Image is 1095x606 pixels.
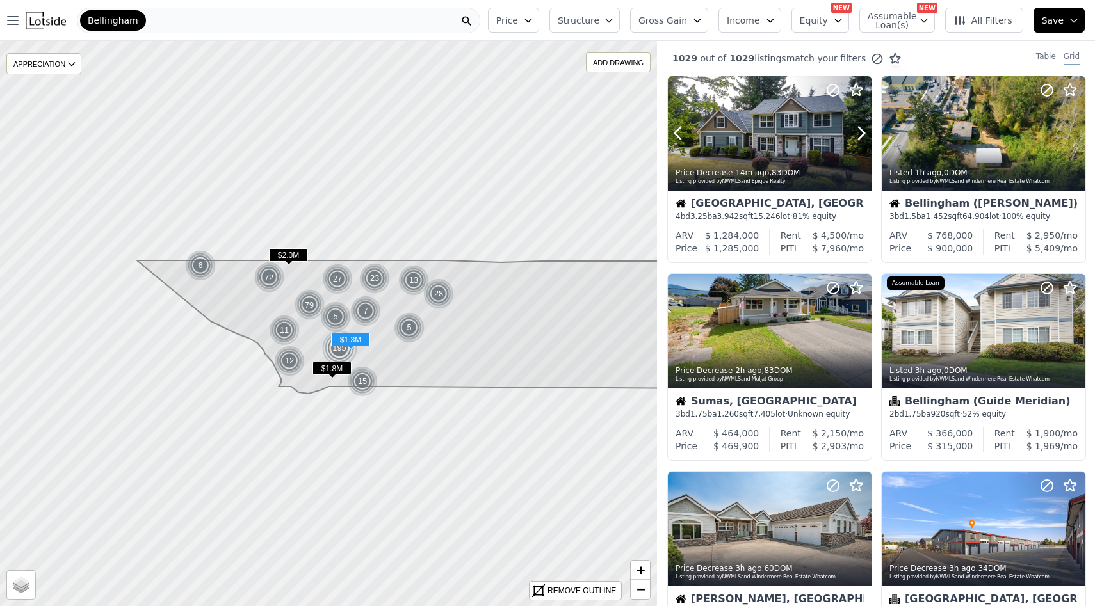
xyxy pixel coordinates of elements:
[881,273,1085,461] a: Listed 3h ago,0DOMListing provided byNWMLSand Windermere Real Estate WhatcomAssumable LoanCondomi...
[676,396,864,409] div: Sumas, [GEOGRAPHIC_DATA]
[350,296,381,326] div: 7
[185,250,216,281] div: 6
[1015,229,1078,242] div: /mo
[423,278,454,309] div: 28
[1036,51,1056,65] div: Table
[781,427,801,440] div: Rent
[394,312,425,343] img: g1.png
[321,330,359,366] img: g4.png
[676,396,686,406] img: House
[359,263,391,294] img: g1.png
[331,333,370,351] div: $1.3M
[889,178,1079,186] div: Listing provided by NWMLS and Windermere Real Estate Whatcom
[322,264,353,294] img: g1.png
[713,428,759,438] span: $ 464,000
[859,8,935,33] button: Assumable Loan(s)
[7,571,35,599] a: Layers
[1034,8,1085,33] button: Save
[931,410,946,419] span: 920
[657,52,902,65] div: out of listings
[945,8,1023,33] button: All Filters
[274,346,305,376] img: g1.png
[398,265,430,296] img: g1.png
[320,301,352,332] img: g1.png
[813,243,847,253] span: $ 7,960
[917,3,937,13] div: NEW
[927,441,973,451] span: $ 315,000
[800,14,828,27] span: Equity
[347,366,378,397] div: 15
[676,229,693,242] div: ARV
[813,428,847,438] span: $ 2,150
[926,212,948,221] span: 1,452
[717,410,739,419] span: 1,260
[801,427,864,440] div: /mo
[735,564,761,573] time: 2025-09-30 16:36
[754,410,775,419] span: 7,405
[676,198,864,211] div: [GEOGRAPHIC_DATA], [GEOGRAPHIC_DATA]
[889,365,1079,376] div: Listed , 0 DOM
[321,330,358,366] div: 195
[1026,243,1060,253] span: $ 5,409
[88,14,138,27] span: Bellingham
[801,229,864,242] div: /mo
[889,396,1078,409] div: Bellingham (Guide Meridian)
[253,261,286,294] div: 72
[797,440,864,452] div: /mo
[994,242,1010,255] div: PITI
[717,212,739,221] span: 3,942
[558,14,599,27] span: Structure
[359,263,390,294] div: 23
[713,441,759,451] span: $ 469,900
[786,52,866,65] span: match your filters
[587,53,650,72] div: ADD DRAWING
[889,563,1079,573] div: Price Decrease , 34 DOM
[312,362,352,375] span: $1.8M
[781,242,797,255] div: PITI
[293,289,326,321] div: 79
[927,428,973,438] span: $ 366,000
[667,273,871,461] a: Price Decrease 2h ago,83DOMListing provided byNWMLSand Muljat GroupHouseSumas, [GEOGRAPHIC_DATA]3...
[676,178,865,186] div: Listing provided by NWMLS and Epique Realty
[705,230,759,241] span: $ 1,284,000
[269,248,308,267] div: $2.0M
[398,265,429,296] div: 13
[676,409,864,419] div: 3 bd 1.75 ba sqft lot · Unknown equity
[831,3,852,13] div: NEW
[631,580,650,599] a: Zoom out
[887,276,945,291] div: Assumable Loan
[676,242,697,255] div: Price
[994,229,1015,242] div: Rent
[269,315,300,346] img: g1.png
[1010,440,1078,452] div: /mo
[889,242,911,255] div: Price
[889,573,1079,581] div: Listing provided by NWMLS and Windermere Real Estate Whatcom
[727,14,760,27] span: Income
[889,409,1078,419] div: 2 bd 1.75 ba sqft · 52% equity
[423,278,455,309] img: g1.png
[488,8,539,33] button: Price
[735,168,769,177] time: 2025-09-30 19:29
[667,76,871,263] a: Price Decrease 14m ago,83DOMListing provided byNWMLSand Epique RealtyHouse[GEOGRAPHIC_DATA], [GEO...
[637,581,645,597] span: −
[185,250,216,281] img: g1.png
[253,261,286,294] img: g2.png
[676,563,865,573] div: Price Decrease , 60 DOM
[547,585,616,596] div: REMOVE OUTLINE
[889,198,1078,211] div: Bellingham ([PERSON_NAME])
[889,198,900,209] img: House
[676,440,697,452] div: Price
[994,427,1015,440] div: Rent
[320,301,351,332] div: 5
[754,212,781,221] span: 15,246
[394,312,425,343] div: 5
[813,441,847,451] span: $ 2,903
[630,8,708,33] button: Gross Gain
[797,242,864,255] div: /mo
[312,362,352,380] div: $1.8M
[676,198,686,209] img: House
[676,427,693,440] div: ARV
[994,440,1010,452] div: PITI
[781,440,797,452] div: PITI
[549,8,620,33] button: Structure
